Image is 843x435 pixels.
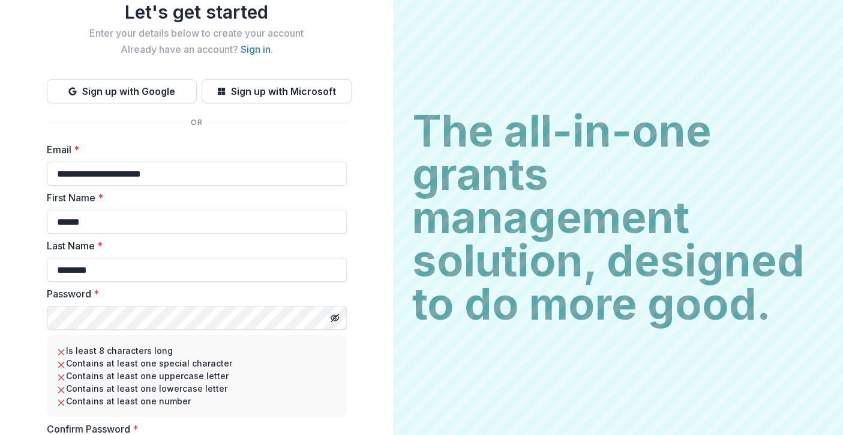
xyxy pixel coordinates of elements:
h2: Enter your details below to create your account [47,28,347,39]
label: Password [47,287,340,301]
label: Email [47,142,340,157]
button: Sign up with Google [47,79,197,103]
li: Contains at least one lowercase letter [56,382,337,395]
li: Is least 8 characters long [56,344,337,357]
li: Contains at least one special character [56,357,337,370]
button: Sign up with Microsoft [202,79,352,103]
li: Contains at least one number [56,395,337,407]
h1: Let's get started [47,1,347,23]
a: Sign in [241,43,271,55]
button: Toggle password visibility [325,308,344,327]
li: Contains at least one uppercase letter [56,370,337,382]
h2: Already have an account? . [47,44,347,55]
label: Last Name [47,239,340,253]
label: First Name [47,190,340,205]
